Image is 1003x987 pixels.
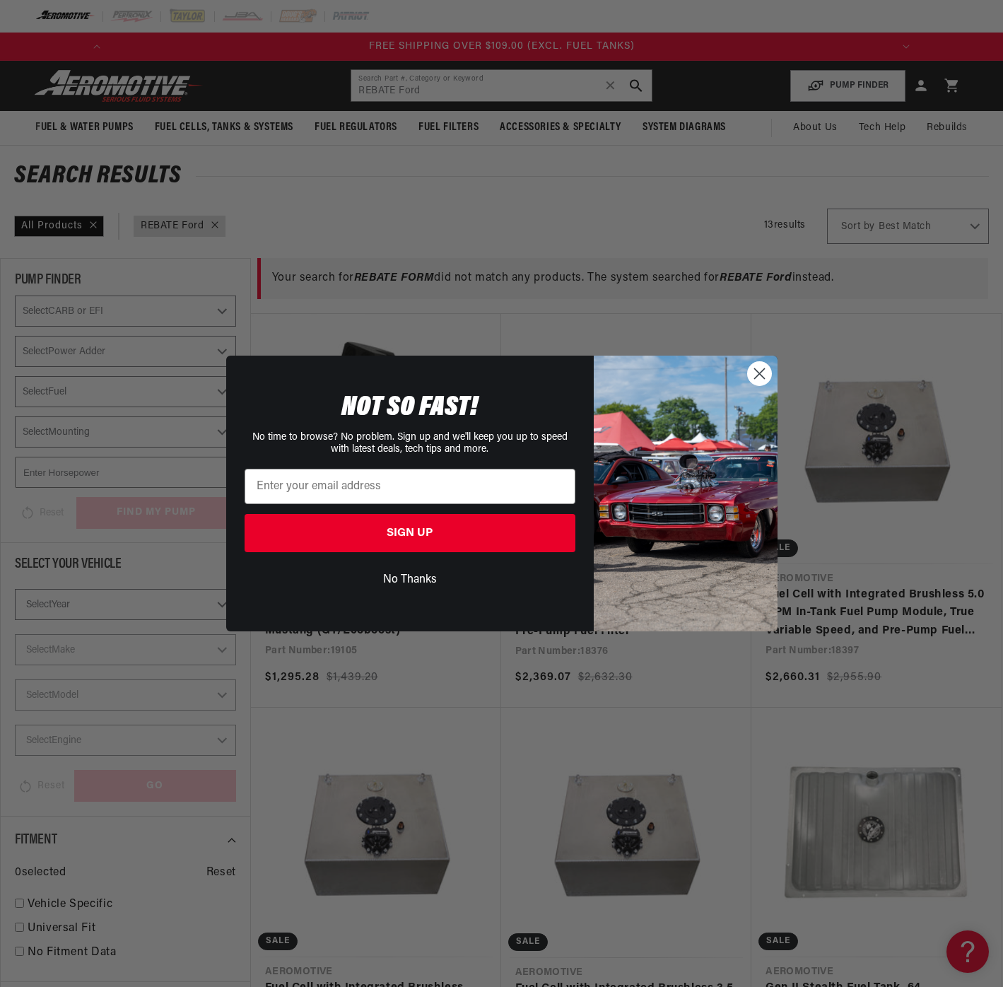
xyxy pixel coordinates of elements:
button: SIGN UP [245,514,575,552]
button: No Thanks [245,566,575,593]
img: 85cdd541-2605-488b-b08c-a5ee7b438a35.jpeg [594,356,778,631]
input: Enter your email address [245,469,575,504]
span: No time to browse? No problem. Sign up and we'll keep you up to speed with latest deals, tech tip... [252,432,568,455]
button: Close dialog [747,361,772,386]
span: NOT SO FAST! [341,394,478,422]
